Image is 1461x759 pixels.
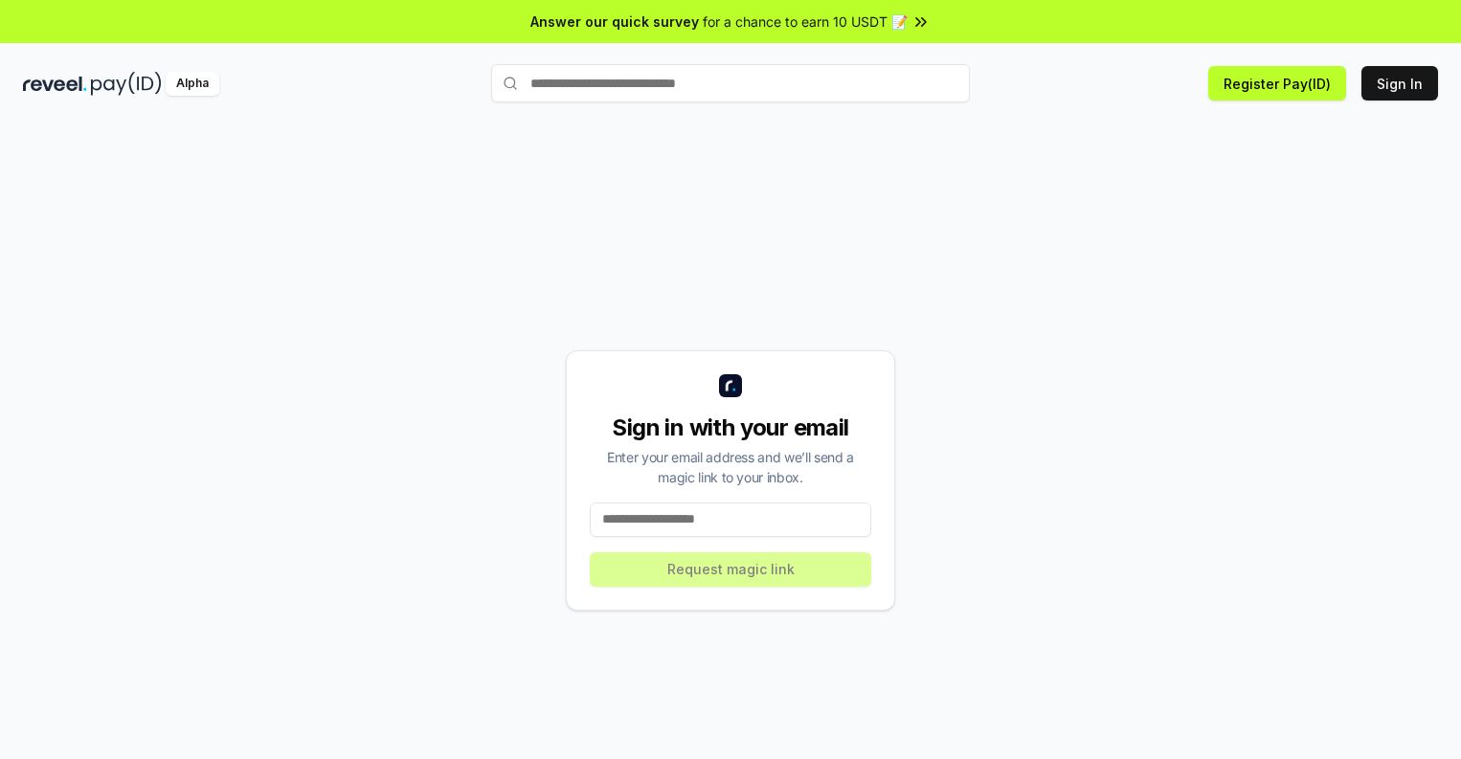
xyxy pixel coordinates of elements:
div: Sign in with your email [590,413,871,443]
div: Enter your email address and we’ll send a magic link to your inbox. [590,447,871,487]
button: Sign In [1361,66,1438,100]
div: Alpha [166,72,219,96]
span: Answer our quick survey [530,11,699,32]
img: pay_id [91,72,162,96]
span: for a chance to earn 10 USDT 📝 [703,11,908,32]
img: logo_small [719,374,742,397]
img: reveel_dark [23,72,87,96]
button: Register Pay(ID) [1208,66,1346,100]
